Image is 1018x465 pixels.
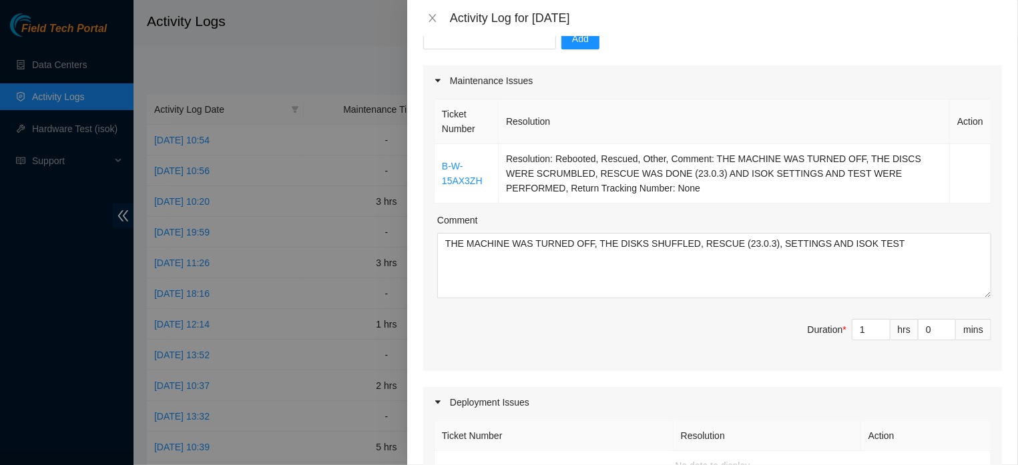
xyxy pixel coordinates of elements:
[572,31,589,46] span: Add
[423,12,442,25] button: Close
[435,99,499,144] th: Ticket Number
[437,213,478,227] label: Comment
[956,319,991,340] div: mins
[808,322,846,337] div: Duration
[423,65,1002,96] div: Maintenance Issues
[561,28,599,49] button: Add
[861,421,991,451] th: Action
[674,421,861,451] th: Resolution
[423,387,1002,418] div: Deployment Issues
[434,398,442,406] span: caret-right
[950,99,991,144] th: Action
[427,13,438,23] span: close
[890,319,919,340] div: hrs
[499,99,950,144] th: Resolution
[435,421,674,451] th: Ticket Number
[434,77,442,85] span: caret-right
[442,161,483,186] a: B-W-15AX3ZH
[437,233,991,298] textarea: Comment
[450,11,1002,25] div: Activity Log for [DATE]
[499,144,950,203] td: Resolution: Rebooted, Rescued, Other, Comment: THE MACHINE WAS TURNED OFF, THE DISCS WERE SCRUMBL...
